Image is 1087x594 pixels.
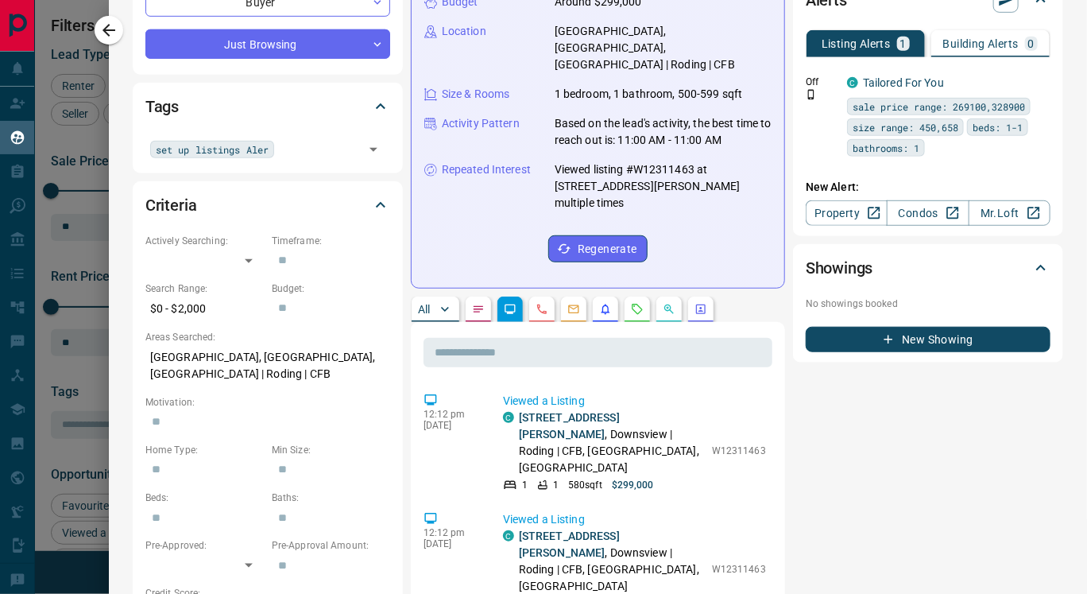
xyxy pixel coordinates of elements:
p: 1 [900,38,907,49]
span: sale price range: 269100,328900 [853,99,1025,115]
div: condos.ca [847,77,858,88]
p: All [418,304,431,315]
p: Motivation: [145,395,390,410]
p: [GEOGRAPHIC_DATA], [GEOGRAPHIC_DATA], [GEOGRAPHIC_DATA] | Roding | CFB [145,344,390,387]
button: Regenerate [548,235,648,262]
h2: Criteria [145,192,197,218]
span: bathrooms: 1 [853,140,919,156]
span: set up listings Aler [156,142,269,157]
p: Listing Alerts [822,38,891,49]
p: Pre-Approval Amount: [272,538,390,553]
p: Viewed a Listing [503,393,766,410]
p: Repeated Interest [442,161,531,178]
p: [DATE] [424,420,479,431]
h2: Showings [806,255,873,281]
p: Building Alerts [943,38,1019,49]
p: $299,000 [612,478,654,492]
h2: Tags [145,94,179,119]
div: condos.ca [503,412,514,423]
p: Location [442,23,486,40]
p: 1 [553,478,559,492]
p: 580 sqft [568,478,602,492]
p: 12:12 pm [424,527,479,538]
a: Mr.Loft [969,200,1050,226]
p: Viewed a Listing [503,511,766,528]
div: Criteria [145,186,390,224]
p: W12311463 [712,562,766,577]
p: [DATE] [424,538,479,549]
p: Min Size: [272,443,390,457]
p: Budget: [272,281,390,296]
span: size range: 450,658 [853,119,958,135]
p: Baths: [272,491,390,505]
p: 0 [1028,38,1035,49]
svg: Calls [536,303,548,316]
button: New Showing [806,327,1050,352]
p: 1 bedroom, 1 bathroom, 500-599 sqft [555,86,743,103]
svg: Lead Browsing Activity [504,303,516,316]
a: [STREET_ADDRESS][PERSON_NAME] [519,411,620,441]
p: Off [806,75,837,89]
p: Search Range: [145,281,264,296]
p: Activity Pattern [442,115,520,132]
a: [STREET_ADDRESS][PERSON_NAME] [519,530,620,559]
p: , Downsview | Roding | CFB, [GEOGRAPHIC_DATA], [GEOGRAPHIC_DATA] [519,410,704,476]
p: Pre-Approved: [145,538,264,553]
p: Viewed listing #W12311463 at [STREET_ADDRESS][PERSON_NAME] multiple times [555,161,772,212]
svg: Agent Actions [694,303,707,316]
div: condos.ca [503,530,514,542]
a: Condos [887,200,969,226]
div: Showings [806,249,1050,287]
p: [GEOGRAPHIC_DATA], [GEOGRAPHIC_DATA], [GEOGRAPHIC_DATA] | Roding | CFB [555,23,772,73]
svg: Emails [567,303,580,316]
p: No showings booked [806,297,1050,311]
p: $0 - $2,000 [145,296,264,322]
a: Tailored For You [863,76,944,89]
button: Open [362,138,385,161]
p: Based on the lead's activity, the best time to reach out is: 11:00 AM - 11:00 AM [555,115,772,149]
p: Size & Rooms [442,86,510,103]
a: Property [806,200,888,226]
div: Just Browsing [145,29,390,59]
span: beds: 1-1 [973,119,1023,135]
svg: Requests [631,303,644,316]
svg: Notes [472,303,485,316]
p: 12:12 pm [424,409,479,420]
p: New Alert: [806,179,1050,196]
p: W12311463 [712,444,766,458]
div: Tags [145,87,390,126]
svg: Opportunities [663,303,675,316]
p: 1 [522,478,528,492]
p: Timeframe: [272,234,390,248]
svg: Listing Alerts [599,303,612,316]
p: Areas Searched: [145,330,390,344]
p: Beds: [145,491,264,505]
p: Home Type: [145,443,264,457]
p: Actively Searching: [145,234,264,248]
svg: Push Notification Only [806,89,817,100]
